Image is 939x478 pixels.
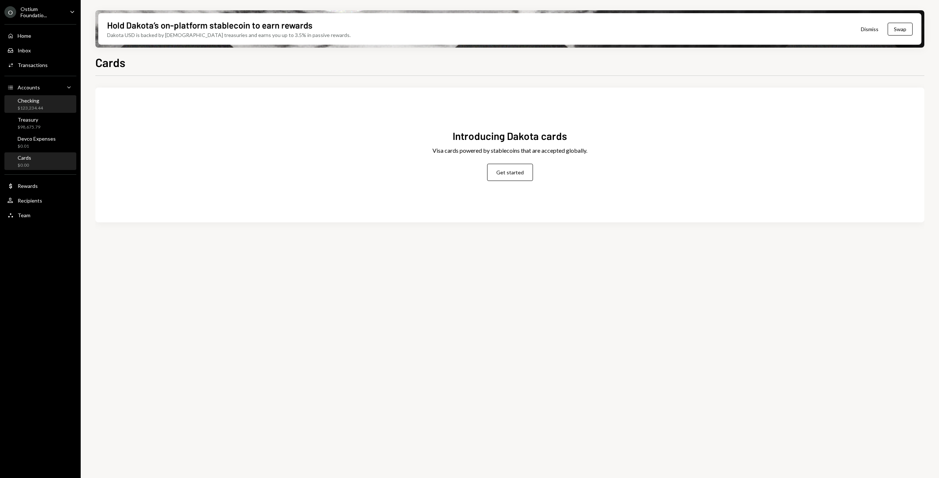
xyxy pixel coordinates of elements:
div: Treasury [18,116,40,123]
div: $98,675.79 [18,124,40,130]
div: Devco Expenses [18,136,56,142]
div: Dakota USD is backed by [DEMOGRAPHIC_DATA] treasuries and earns you up to 3.5% in passive rewards. [107,31,351,39]
a: Inbox [4,44,76,57]
button: Get started [487,164,533,181]
a: Home [4,29,76,42]
h1: Cards [95,55,125,70]
a: Treasury$98,675.79 [4,114,76,132]
div: Introducing Dakota cards [453,129,567,143]
div: Recipients [18,197,42,204]
div: Rewards [18,183,38,189]
button: Dismiss [852,21,888,38]
div: Cards [18,155,31,161]
a: Devco Expenses$0.01 [4,133,76,151]
a: Accounts [4,81,76,94]
div: Accounts [18,84,40,90]
div: $0.00 [18,162,31,168]
div: Visa cards powered by stablecoins that are accepted globally. [432,146,587,155]
div: $0.01 [18,143,56,149]
a: Transactions [4,58,76,71]
a: Recipients [4,194,76,207]
button: Swap [888,23,913,36]
div: O [4,6,16,18]
div: Transactions [18,62,48,68]
div: Checking [18,97,43,104]
div: $123,234.44 [18,105,43,111]
div: Hold Dakota’s on-platform stablecoin to earn rewards [107,19,313,31]
div: Ostium Foundatio... [21,6,64,18]
div: Inbox [18,47,31,53]
a: Cards$0.00 [4,152,76,170]
a: Rewards [4,179,76,192]
div: Team [18,212,30,218]
a: Team [4,208,76,222]
a: Checking$123,234.44 [4,95,76,113]
div: Home [18,33,31,39]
